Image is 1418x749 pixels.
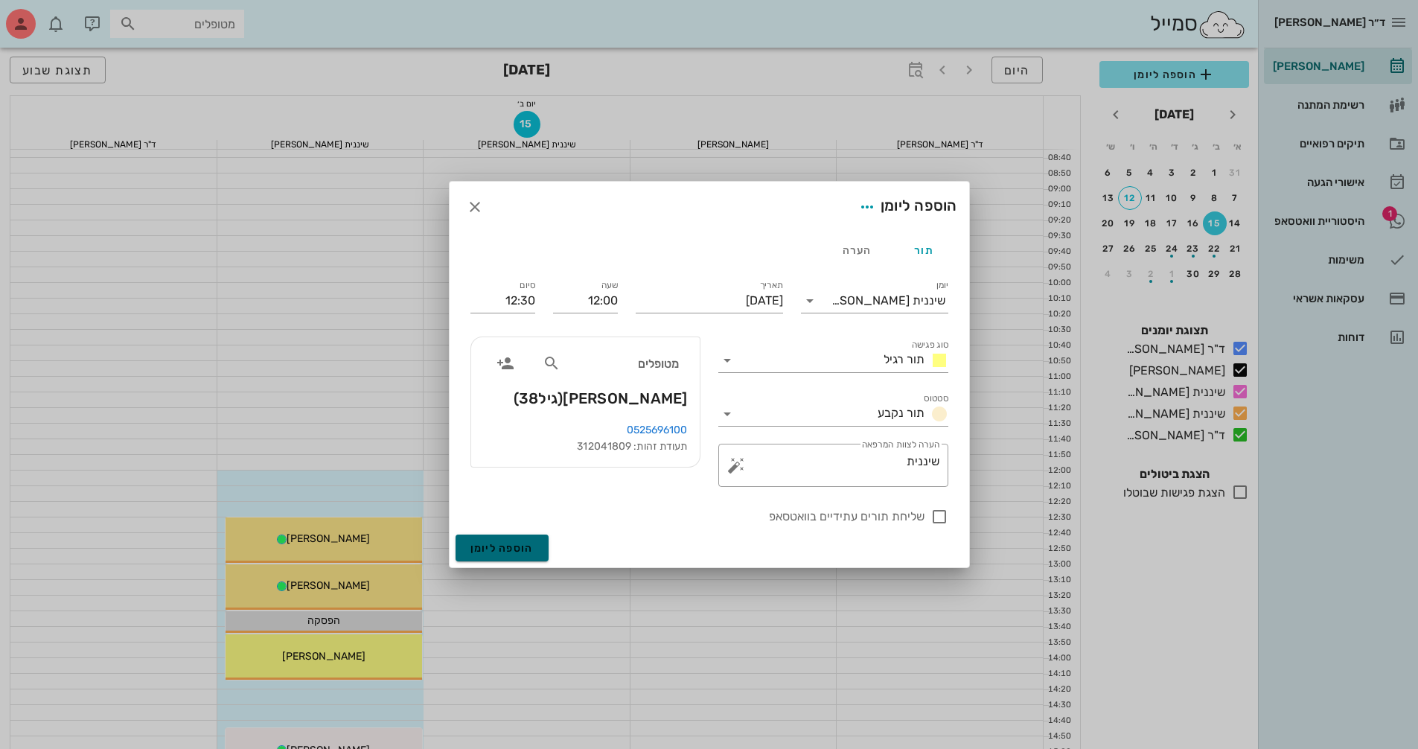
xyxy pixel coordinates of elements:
[718,402,948,426] div: סטטוסתור נקבע
[514,389,563,407] span: (גיל )
[936,280,948,291] label: יומן
[519,389,539,407] span: 38
[801,289,948,313] div: יומןשיננית [PERSON_NAME]
[456,535,549,561] button: הוספה ליומן
[878,406,924,420] span: תור נקבע
[759,280,783,291] label: תאריך
[483,439,688,455] div: תעודת זהות: 312041809
[514,386,688,410] span: [PERSON_NAME]
[890,232,957,268] div: תור
[924,393,948,404] label: סטטוס
[470,542,534,555] span: הוספה ליומן
[911,340,948,351] label: סוג פגישה
[601,280,618,291] label: שעה
[861,439,939,450] label: הערה לצוות המרפאה
[823,232,890,268] div: הערה
[520,280,535,291] label: סיום
[831,294,945,307] div: שיננית [PERSON_NAME]
[884,352,924,366] span: תור רגיל
[854,194,957,220] div: הוספה ליומן
[627,424,688,436] a: 0525696100
[470,509,924,524] label: שליחת תורים עתידיים בוואטסאפ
